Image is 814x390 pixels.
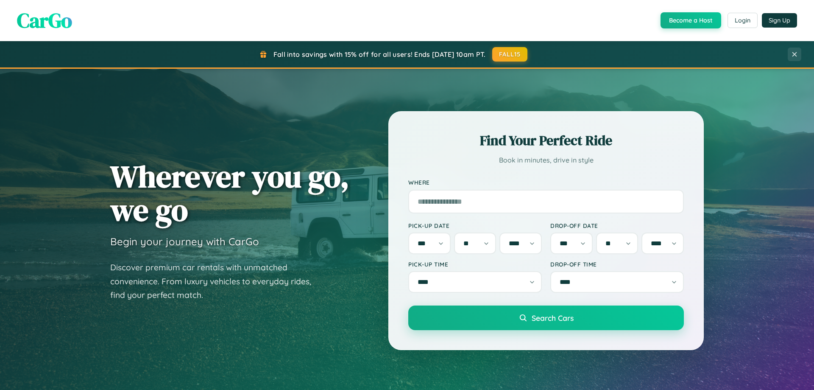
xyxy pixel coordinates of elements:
button: Become a Host [661,12,721,28]
h3: Begin your journey with CarGo [110,235,259,248]
button: Login [728,13,758,28]
span: Fall into savings with 15% off for all users! Ends [DATE] 10am PT. [273,50,486,59]
label: Where [408,179,684,186]
p: Discover premium car rentals with unmatched convenience. From luxury vehicles to everyday rides, ... [110,261,322,302]
button: FALL15 [492,47,528,62]
label: Drop-off Time [550,261,684,268]
span: Search Cars [532,313,574,323]
button: Sign Up [762,13,797,28]
h2: Find Your Perfect Ride [408,131,684,150]
p: Book in minutes, drive in style [408,154,684,166]
span: CarGo [17,6,72,34]
h1: Wherever you go, we go [110,160,349,227]
label: Pick-up Date [408,222,542,229]
label: Pick-up Time [408,261,542,268]
label: Drop-off Date [550,222,684,229]
button: Search Cars [408,306,684,330]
